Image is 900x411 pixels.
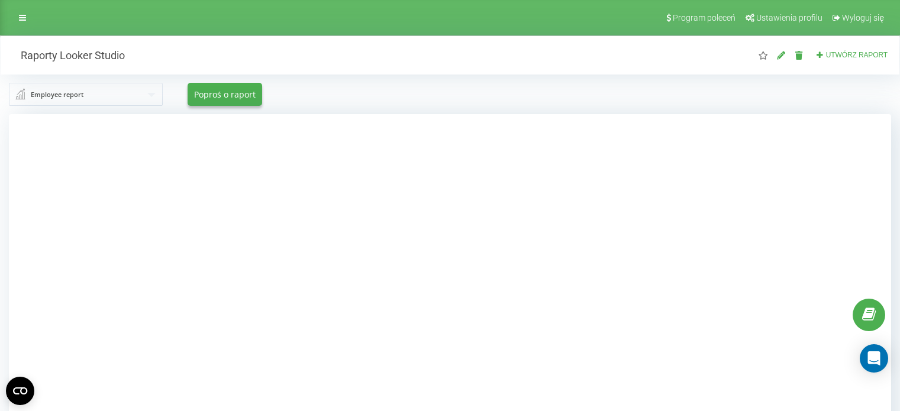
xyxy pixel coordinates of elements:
[31,88,83,101] div: Employee report
[673,13,736,22] span: Program poleceń
[188,83,262,106] button: Poproś o raport
[812,50,891,60] button: Utwórz raport
[794,51,804,59] i: Usuń raport
[9,48,125,62] h2: Raporty Looker Studio
[842,13,884,22] span: Wyloguj się
[759,51,769,59] i: Ten raport zostanie załadowany jako pierwszy po otwarciu aplikacji "Looker Studio Reports". Można...
[860,344,888,373] div: Open Intercom Messenger
[815,51,824,58] i: Utwórz raport
[776,51,786,59] i: Edytuj raportu
[826,51,888,59] span: Utwórz raport
[756,13,822,22] span: Ustawienia profilu
[6,377,34,405] button: Open CMP widget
